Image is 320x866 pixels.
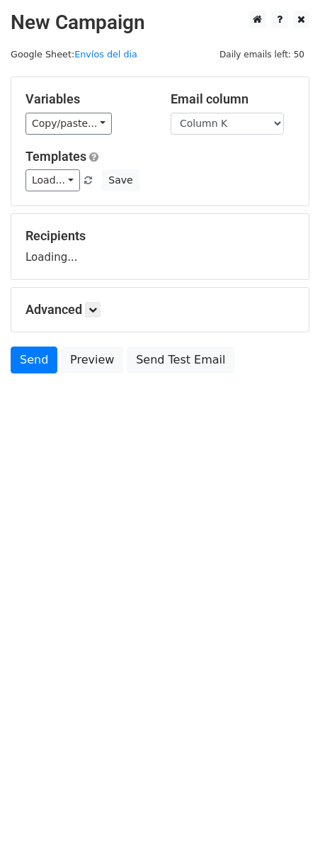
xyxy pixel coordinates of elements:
a: Copy/paste... [25,113,112,135]
h5: Advanced [25,302,295,317]
button: Save [102,169,139,191]
h5: Variables [25,91,149,107]
a: Envíos del dia [74,49,137,60]
a: Send Test Email [127,347,234,373]
a: Preview [61,347,123,373]
span: Daily emails left: 50 [215,47,309,62]
h2: New Campaign [11,11,309,35]
a: Daily emails left: 50 [215,49,309,60]
small: Google Sheet: [11,49,137,60]
h5: Email column [171,91,295,107]
div: Loading... [25,228,295,265]
a: Load... [25,169,80,191]
h5: Recipients [25,228,295,244]
a: Templates [25,149,86,164]
a: Send [11,347,57,373]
